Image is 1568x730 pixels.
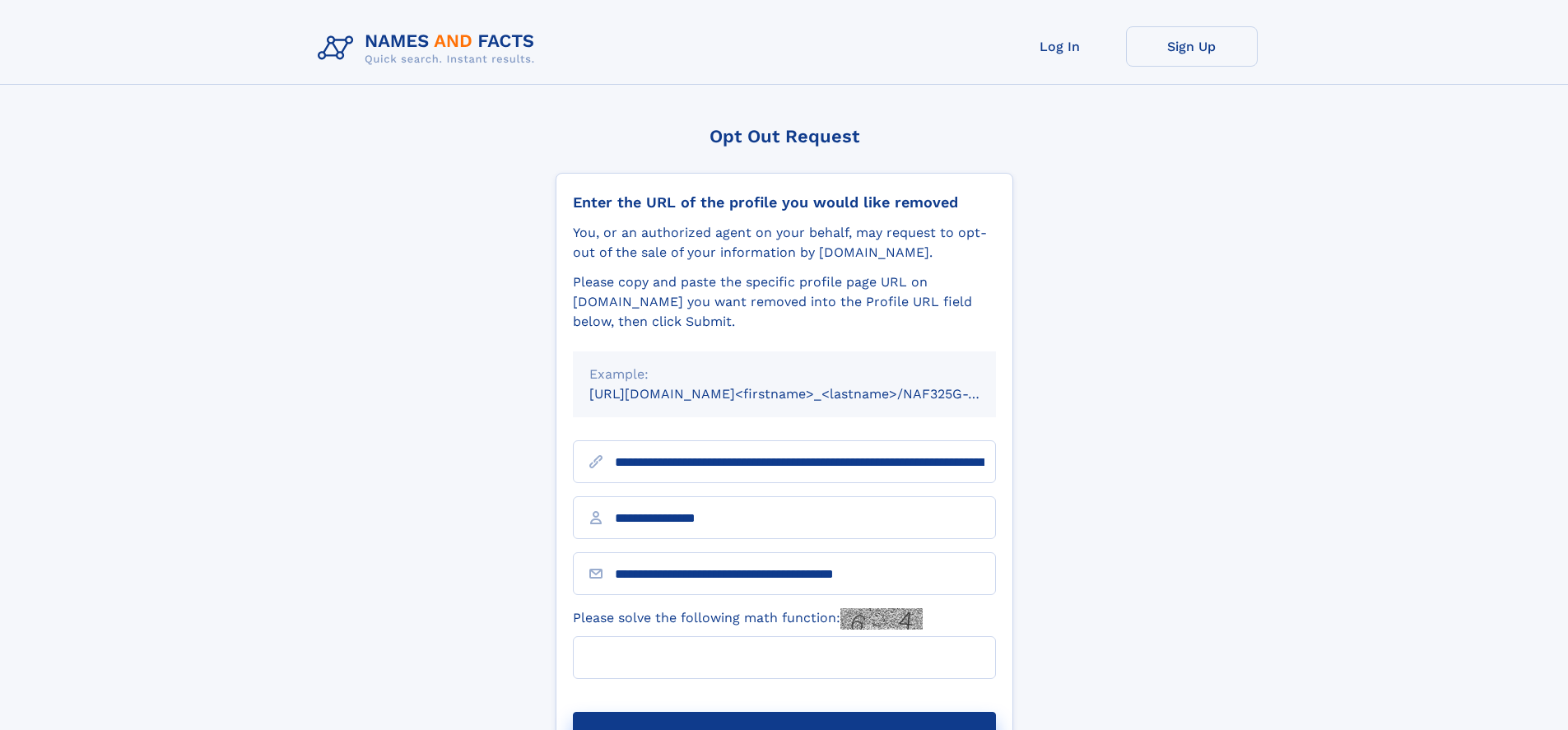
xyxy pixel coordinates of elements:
[311,26,548,71] img: Logo Names and Facts
[573,223,996,263] div: You, or an authorized agent on your behalf, may request to opt-out of the sale of your informatio...
[1126,26,1258,67] a: Sign Up
[573,608,923,630] label: Please solve the following math function:
[994,26,1126,67] a: Log In
[556,126,1013,146] div: Opt Out Request
[573,272,996,332] div: Please copy and paste the specific profile page URL on [DOMAIN_NAME] you want removed into the Pr...
[573,193,996,212] div: Enter the URL of the profile you would like removed
[589,365,979,384] div: Example:
[589,386,1027,402] small: [URL][DOMAIN_NAME]<firstname>_<lastname>/NAF325G-xxxxxxxx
